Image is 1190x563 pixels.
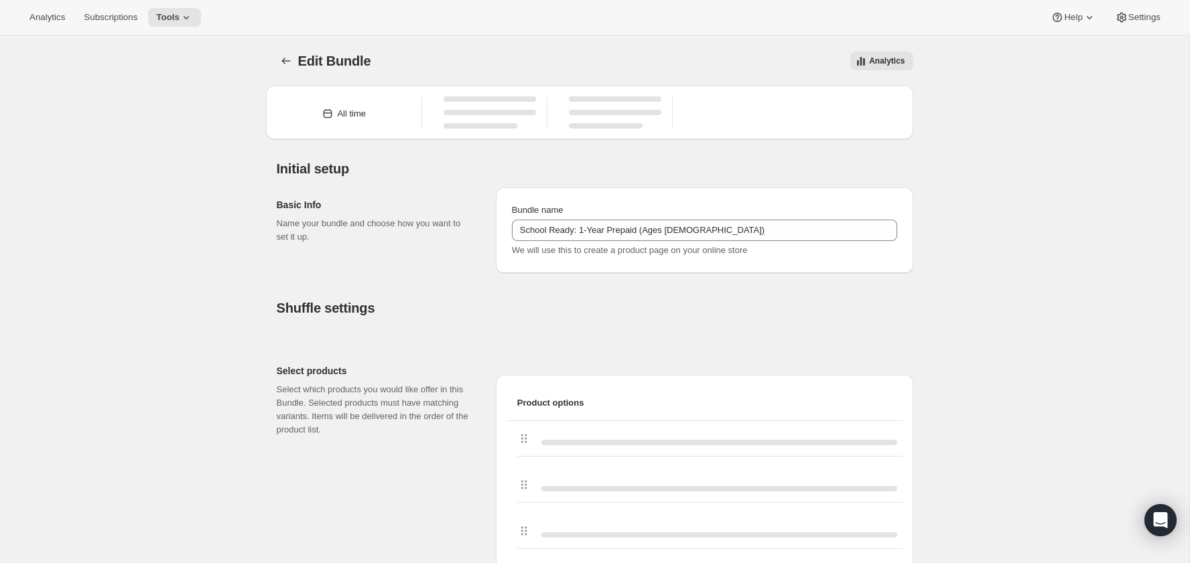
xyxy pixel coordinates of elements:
[84,12,137,23] span: Subscriptions
[277,300,913,316] h2: Shuffle settings
[277,52,295,70] button: Bundles
[76,8,145,27] button: Subscriptions
[298,54,371,68] span: Edit Bundle
[869,56,905,66] span: Analytics
[1064,12,1082,23] span: Help
[850,52,913,70] button: View all analytics related to this specific bundles, within certain timeframes
[277,364,474,378] h2: Select products
[512,220,897,241] input: ie. Smoothie box
[277,198,474,212] h2: Basic Info
[1144,504,1177,536] div: Open Intercom Messenger
[277,383,474,436] p: Select which products you would like offer in this Bundle. Selected products must have matching v...
[1043,8,1104,27] button: Help
[512,205,564,215] span: Bundle name
[517,396,892,410] span: Product options
[29,12,65,23] span: Analytics
[148,8,201,27] button: Tools
[1128,12,1161,23] span: Settings
[277,217,474,244] p: Name your bundle and choose how you want to set it up.
[21,8,73,27] button: Analytics
[156,12,180,23] span: Tools
[512,245,748,255] span: We will use this to create a product page on your online store
[1107,8,1169,27] button: Settings
[277,161,913,177] h2: Initial setup
[337,107,366,120] div: All time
